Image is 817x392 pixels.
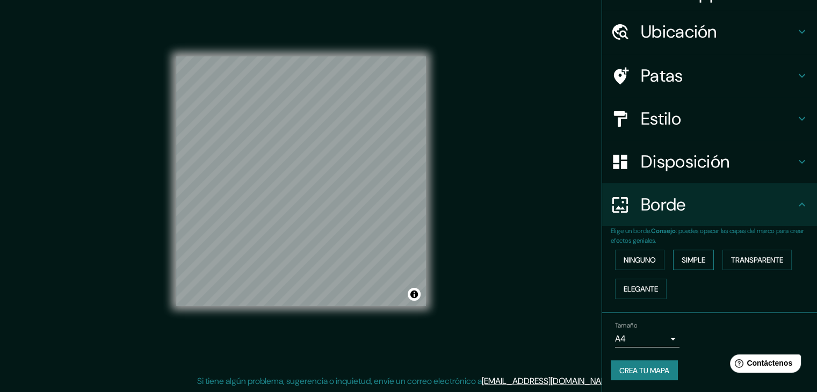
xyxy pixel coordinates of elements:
font: Patas [641,64,683,87]
font: Ubicación [641,20,717,43]
a: [EMAIL_ADDRESS][DOMAIN_NAME] [482,375,614,387]
div: A4 [615,330,679,347]
font: Estilo [641,107,681,130]
font: : puedes opacar las capas del marco para crear efectos geniales. [611,227,804,245]
font: Consejo [651,227,676,235]
font: Elige un borde. [611,227,651,235]
div: Borde [602,183,817,226]
div: Ubicación [602,10,817,53]
button: Elegante [615,279,667,299]
font: Si tiene algún problema, sugerencia o inquietud, envíe un correo electrónico a [197,375,482,387]
button: Transparente [722,250,792,270]
button: Ninguno [615,250,664,270]
iframe: Lanzador de widgets de ayuda [721,350,805,380]
div: Patas [602,54,817,97]
font: A4 [615,333,626,344]
font: Borde [641,193,686,216]
div: Disposición [602,140,817,183]
font: Tamaño [615,321,637,330]
font: Transparente [731,255,783,265]
button: Crea tu mapa [611,360,678,381]
div: Estilo [602,97,817,140]
font: Crea tu mapa [619,366,669,375]
font: Simple [682,255,705,265]
font: Elegante [624,284,658,294]
font: Ninguno [624,255,656,265]
button: Activar o desactivar atribución [408,288,421,301]
canvas: Mapa [176,56,426,306]
button: Simple [673,250,714,270]
font: Disposición [641,150,729,173]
